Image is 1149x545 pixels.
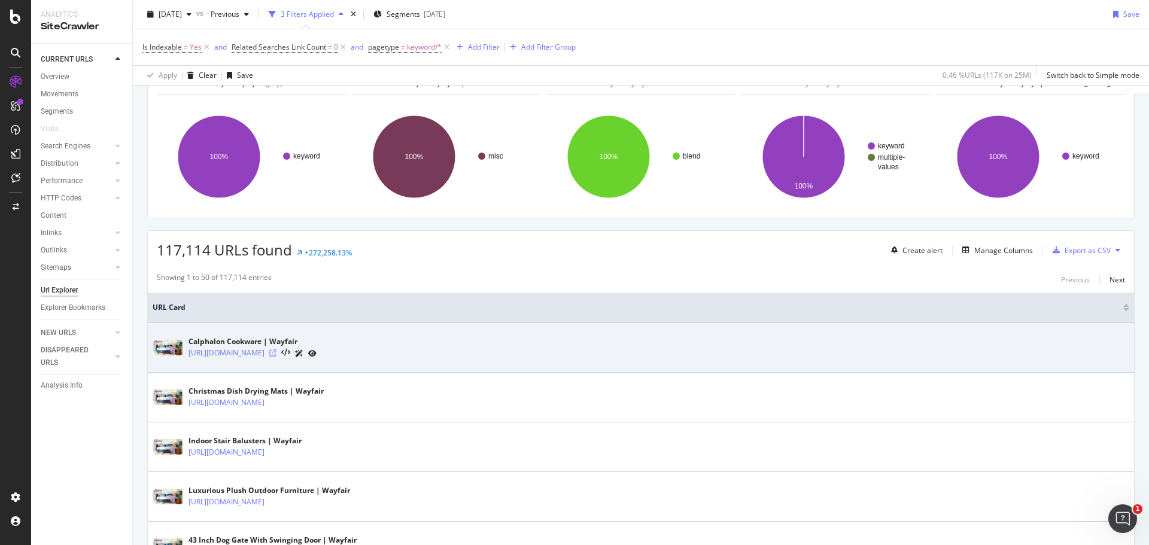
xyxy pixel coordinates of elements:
[232,42,326,52] span: Related Searches Link Count
[157,240,292,260] span: 117,114 URLs found
[41,227,112,239] a: Inlinks
[206,5,254,24] button: Previous
[189,386,324,397] div: Christmas Dish Drying Mats | Wayfair
[41,261,71,274] div: Sitemaps
[41,379,124,392] a: Analysis Info
[41,244,112,257] a: Outlinks
[387,9,420,19] span: Segments
[189,485,350,496] div: Luxurious Plush Outdoor Furniture | Wayfair
[308,347,317,360] a: URL Inspection
[1110,272,1125,287] button: Next
[41,157,112,170] a: Distribution
[214,41,227,53] button: and
[468,42,500,52] div: Add Filter
[902,245,943,255] div: Create alert
[753,78,881,88] span: URLs Crawled By Botify By parameters
[189,397,265,409] a: [URL][DOMAIN_NAME]
[153,389,183,405] img: main image
[1061,275,1090,285] div: Previous
[41,88,124,101] a: Movements
[41,20,123,34] div: SiteCrawler
[41,192,81,205] div: HTTP Codes
[41,123,71,135] a: Visits
[153,439,183,455] img: main image
[405,153,423,161] text: 100%
[189,496,265,508] a: [URL][DOMAIN_NAME]
[878,163,899,171] text: values
[741,105,931,209] svg: A chart.
[452,40,500,54] button: Add Filter
[41,327,112,339] a: NEW URLS
[41,53,112,66] a: CURRENT URLS
[142,42,182,52] span: Is Indexable
[305,248,352,258] div: +272,258.13%
[352,105,541,209] svg: A chart.
[348,8,358,20] div: times
[1061,272,1090,287] button: Previous
[683,152,700,160] text: blend
[157,272,272,287] div: Showing 1 to 50 of 117,114 entries
[886,240,943,260] button: Create alert
[1065,245,1111,255] div: Export as CSV
[1110,275,1125,285] div: Next
[153,489,183,504] img: main image
[351,41,363,53] button: and
[295,347,303,360] a: AI Url Details
[159,70,177,80] div: Apply
[1108,504,1137,533] iframe: Intercom live chat
[546,105,735,209] svg: A chart.
[41,209,124,222] a: Content
[878,142,905,150] text: keyword
[41,105,124,118] a: Segments
[600,153,618,161] text: 100%
[936,105,1125,209] svg: A chart.
[363,78,497,88] span: URLs Crawled By Botify By departments
[189,446,265,458] a: [URL][DOMAIN_NAME]
[558,78,666,88] span: URLs Crawled By Botify By blend
[281,349,290,357] button: View HTML Source
[41,344,101,369] div: DISAPPEARED URLS
[351,42,363,52] div: and
[424,9,445,19] div: [DATE]
[41,71,124,83] a: Overview
[293,152,320,160] text: keyword
[41,175,83,187] div: Performance
[407,39,442,56] span: keyword/*
[957,243,1033,257] button: Manage Columns
[1048,240,1111,260] button: Export as CSV
[505,40,576,54] button: Add Filter Group
[142,66,177,85] button: Apply
[214,42,227,52] div: and
[878,153,905,162] text: multiple-
[41,157,78,170] div: Distribution
[41,327,76,339] div: NEW URLS
[334,39,338,56] span: 0
[488,152,503,160] text: misc
[157,105,346,209] svg: A chart.
[1133,504,1142,514] span: 1
[237,70,253,80] div: Save
[41,302,124,314] a: Explorer Bookmarks
[41,261,112,274] a: Sitemaps
[521,42,576,52] div: Add Filter Group
[159,9,182,19] span: 2025 Sep. 18th
[41,209,66,222] div: Content
[41,10,123,20] div: Analytics
[199,70,217,80] div: Clear
[184,42,188,52] span: =
[1047,70,1139,80] div: Switch back to Simple mode
[41,244,67,257] div: Outlinks
[269,349,276,357] a: Visit Online Page
[41,192,112,205] a: HTTP Codes
[794,182,813,190] text: 100%
[142,5,196,24] button: [DATE]
[401,42,405,52] span: =
[41,140,90,153] div: Search Engines
[41,105,73,118] div: Segments
[41,175,112,187] a: Performance
[281,9,334,19] div: 3 Filters Applied
[206,9,239,19] span: Previous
